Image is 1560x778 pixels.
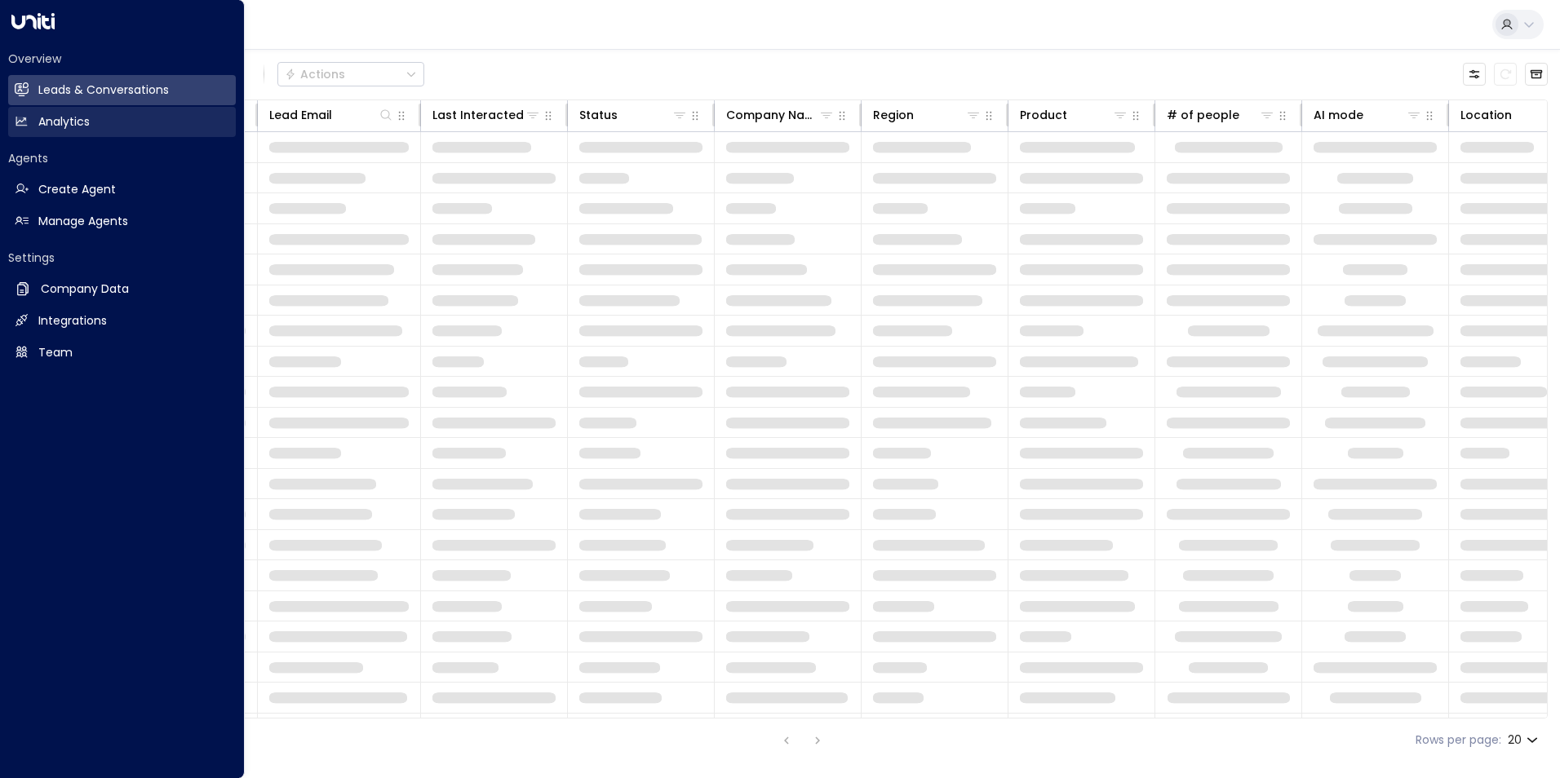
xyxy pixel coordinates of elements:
div: Location [1460,105,1512,125]
a: Leads & Conversations [8,75,236,105]
div: Product [1020,105,1067,125]
div: Status [579,105,688,125]
a: Analytics [8,107,236,137]
h2: Manage Agents [38,213,128,230]
span: Refresh [1494,63,1517,86]
div: Company Name [726,105,818,125]
div: Lead Email [269,105,332,125]
div: Last Interacted [432,105,541,125]
button: Customize [1463,63,1486,86]
a: Manage Agents [8,206,236,236]
div: # of people [1167,105,1239,125]
h2: Analytics [38,113,90,130]
h2: Integrations [38,312,107,329]
div: Company Name [726,105,835,125]
div: Actions [285,67,345,82]
h2: Settings [8,250,236,266]
h2: Team [38,344,73,361]
button: Actions [277,62,424,86]
h2: Company Data [41,281,129,298]
a: Create Agent [8,175,236,205]
a: Team [8,338,236,368]
div: Product [1020,105,1128,125]
nav: pagination navigation [776,730,828,750]
div: Button group with a nested menu [277,62,424,86]
a: Company Data [8,274,236,304]
div: Region [873,105,982,125]
h2: Leads & Conversations [38,82,169,99]
h2: Create Agent [38,181,116,198]
a: Integrations [8,306,236,336]
div: Last Interacted [432,105,524,125]
h2: Overview [8,51,236,67]
div: 20 [1508,728,1541,752]
div: AI mode [1314,105,1422,125]
label: Rows per page: [1416,732,1501,749]
div: # of people [1167,105,1275,125]
h2: Agents [8,150,236,166]
div: Lead Email [269,105,394,125]
div: AI mode [1314,105,1363,125]
div: Region [873,105,914,125]
button: Archived Leads [1525,63,1548,86]
div: Status [579,105,618,125]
